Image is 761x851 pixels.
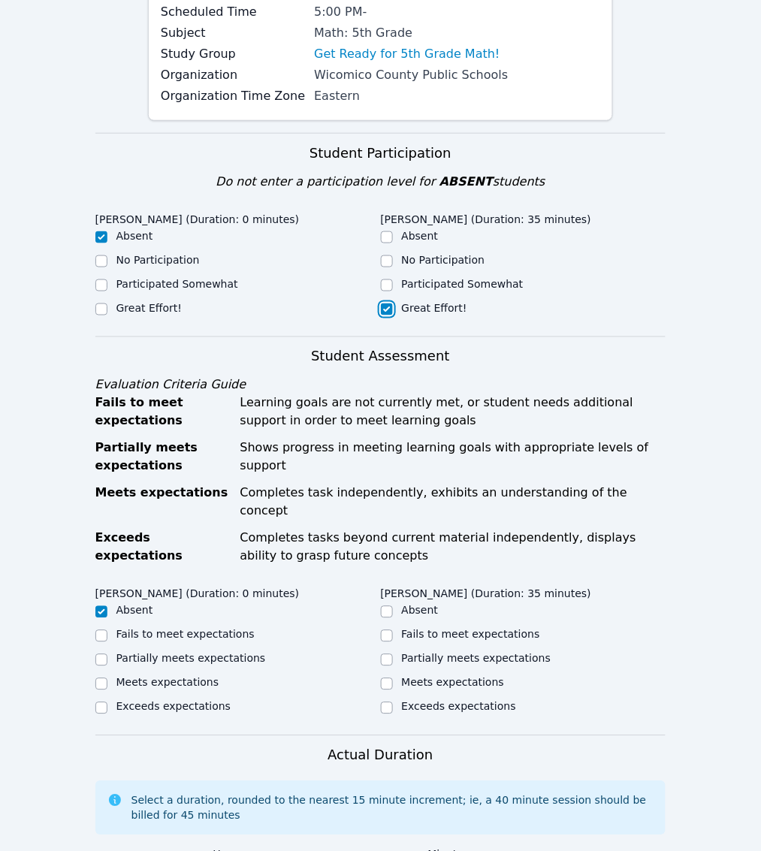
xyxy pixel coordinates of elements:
label: Fails to meet expectations [402,629,540,641]
div: Select a duration, rounded to the nearest 15 minute increment; ie, a 40 minute session should be ... [131,793,654,823]
label: Exceeds expectations [402,701,516,713]
legend: [PERSON_NAME] (Duration: 35 minutes) [381,581,592,603]
div: Do not enter a participation level for students [95,173,666,191]
div: Math: 5th Grade [314,24,600,42]
label: Study Group [161,45,305,63]
label: No Participation [116,254,200,266]
label: Participated Somewhat [402,278,524,290]
div: Shows progress in meeting learning goals with appropriate levels of support [240,439,666,475]
legend: [PERSON_NAME] (Duration: 35 minutes) [381,206,592,228]
label: Great Effort! [116,302,182,314]
h3: Actual Duration [328,745,433,766]
label: Fails to meet expectations [116,629,255,641]
div: Fails to meet expectations [95,394,231,430]
label: Subject [161,24,305,42]
div: Learning goals are not currently met, or student needs additional support in order to meet learni... [240,394,666,430]
div: Partially meets expectations [95,439,231,475]
div: Completes tasks beyond current material independently, displays ability to grasp future concepts [240,530,666,566]
label: Partially meets expectations [402,653,551,665]
div: Evaluation Criteria Guide [95,376,666,394]
label: Absent [402,605,439,617]
div: Completes task independently, exhibits an understanding of the concept [240,484,666,521]
label: Organization Time Zone [161,87,305,105]
label: Participated Somewhat [116,278,238,290]
label: Absent [402,230,439,242]
label: Organization [161,66,305,84]
label: Great Effort! [402,302,467,314]
label: Meets expectations [402,677,505,689]
div: Exceeds expectations [95,530,231,566]
div: Meets expectations [95,484,231,521]
label: Absent [116,230,153,242]
label: Exceeds expectations [116,701,231,713]
h3: Student Participation [95,143,666,164]
div: Wicomico County Public Schools [314,66,600,84]
label: Absent [116,605,153,617]
div: Eastern [314,87,600,105]
legend: [PERSON_NAME] (Duration: 0 minutes) [95,581,300,603]
div: 5:00 PM - [314,3,600,21]
label: Meets expectations [116,677,219,689]
span: ABSENT [439,174,493,189]
label: No Participation [402,254,485,266]
legend: [PERSON_NAME] (Duration: 0 minutes) [95,206,300,228]
a: Get Ready for 5th Grade Math! [314,45,500,63]
label: Scheduled Time [161,3,305,21]
label: Partially meets expectations [116,653,266,665]
h3: Student Assessment [95,346,666,367]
